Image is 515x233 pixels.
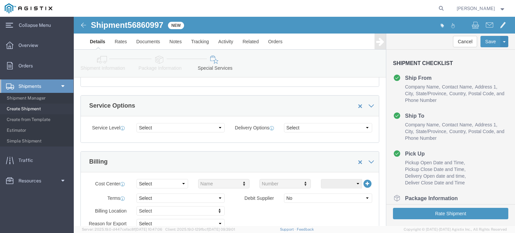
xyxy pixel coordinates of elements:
a: Orders [0,59,73,72]
button: [PERSON_NAME] [456,4,506,12]
span: Bernie Quintanar [457,5,495,12]
span: Create from Template [7,113,69,126]
span: Create Shipment [7,102,69,116]
span: Server: 2025.19.0-d447cefac8f [82,227,162,231]
a: Resources [0,174,73,187]
a: Traffic [0,154,73,167]
span: Simple Shipment [7,134,69,148]
span: Orders [18,59,38,72]
a: Shipments [0,79,73,93]
a: Feedback [297,227,314,231]
span: Overview [18,39,43,52]
iframe: FS Legacy Container [74,17,515,226]
span: Traffic [18,154,38,167]
span: Shipment Manager [7,92,69,105]
span: Collapse Menu [19,18,56,32]
span: [DATE] 09:39:01 [208,227,235,231]
span: Copyright © [DATE]-[DATE] Agistix Inc., All Rights Reserved [404,227,507,232]
span: Client: 2025.19.0-129fbcf [165,227,235,231]
img: logo [5,3,52,13]
span: Resources [18,174,46,187]
span: [DATE] 10:47:06 [135,227,162,231]
a: Overview [0,39,73,52]
span: Estimator [7,124,69,137]
span: Shipments [18,79,46,93]
a: Support [280,227,297,231]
